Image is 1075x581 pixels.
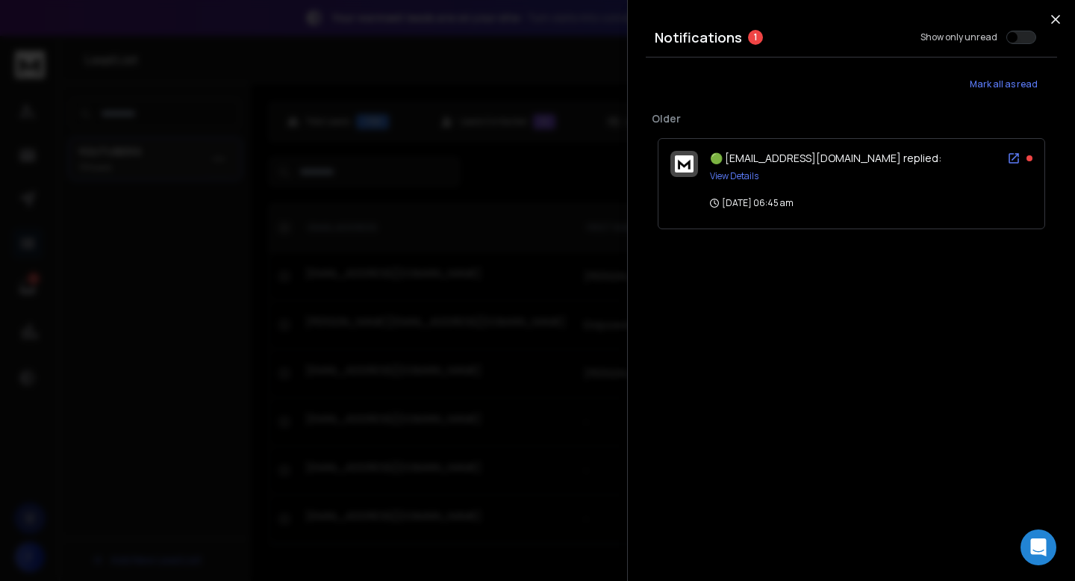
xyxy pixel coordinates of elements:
button: Mark all as read [950,69,1057,99]
img: logo [675,155,694,173]
h3: Notifications [655,27,742,48]
button: View Details [710,170,758,182]
div: Open Intercom Messenger [1021,529,1056,565]
p: Older [652,111,1051,126]
span: 1 [748,30,763,45]
p: [DATE] 06:45 am [710,197,794,209]
span: 🟢 [EMAIL_ADDRESS][DOMAIN_NAME] replied: [710,151,941,165]
label: Show only unread [920,31,997,43]
span: Mark all as read [970,78,1038,90]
